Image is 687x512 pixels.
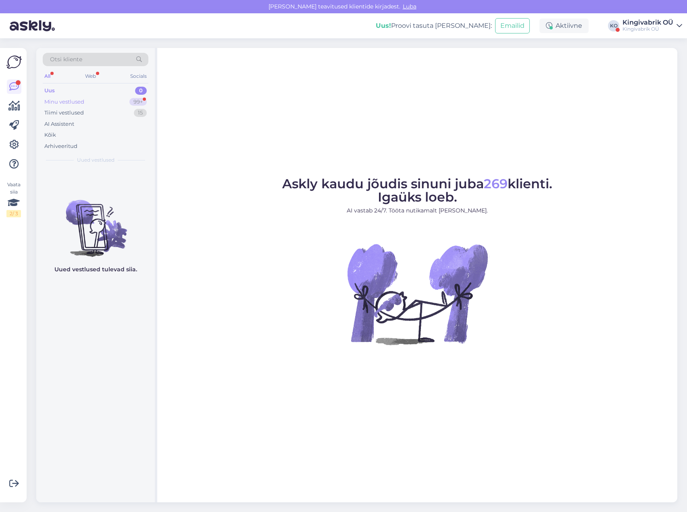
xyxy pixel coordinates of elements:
[6,54,22,70] img: Askly Logo
[376,22,391,29] b: Uus!
[44,98,84,106] div: Minu vestlused
[36,185,155,258] img: No chats
[44,120,74,128] div: AI Assistent
[6,210,21,217] div: 2 / 3
[622,19,682,32] a: Kingivabrik OÜKingivabrik OÜ
[622,26,673,32] div: Kingivabrik OÜ
[44,142,77,150] div: Arhiveeritud
[44,87,55,95] div: Uus
[608,20,619,31] div: KO
[50,55,82,64] span: Otsi kliente
[54,265,137,274] p: Uued vestlused tulevad siia.
[44,131,56,139] div: Kõik
[622,19,673,26] div: Kingivabrik OÜ
[129,71,148,81] div: Socials
[43,71,52,81] div: All
[345,221,490,366] img: No Chat active
[6,181,21,217] div: Vaata siia
[495,18,530,33] button: Emailid
[134,109,147,117] div: 15
[282,206,552,215] p: AI vastab 24/7. Tööta nutikamalt [PERSON_NAME].
[376,21,492,31] div: Proovi tasuta [PERSON_NAME]:
[282,176,552,205] span: Askly kaudu jõudis sinuni juba klienti. Igaüks loeb.
[135,87,147,95] div: 0
[539,19,589,33] div: Aktiivne
[484,176,508,191] span: 269
[129,98,147,106] div: 99+
[83,71,98,81] div: Web
[44,109,84,117] div: Tiimi vestlused
[77,156,114,164] span: Uued vestlused
[400,3,419,10] span: Luba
